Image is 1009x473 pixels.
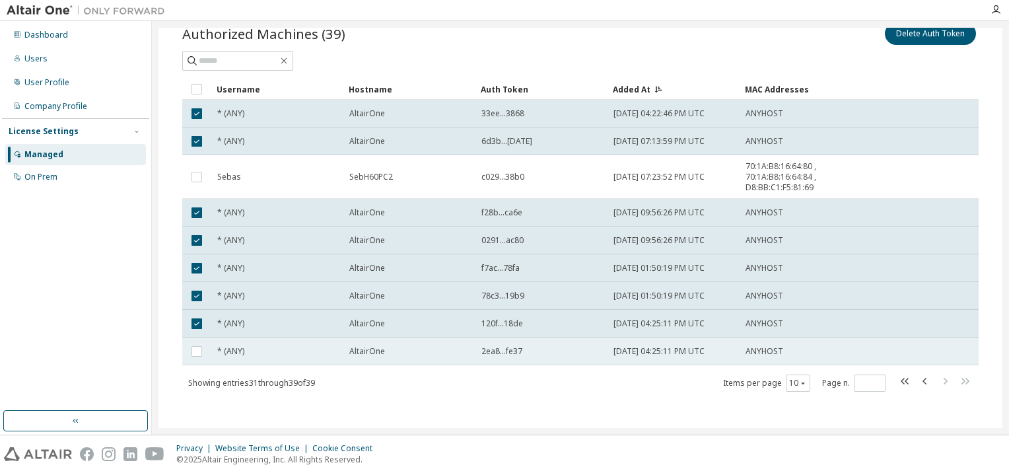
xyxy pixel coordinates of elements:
[312,443,380,454] div: Cookie Consent
[349,136,385,147] span: AltairOne
[481,79,602,100] div: Auth Token
[349,79,470,100] div: Hostname
[349,172,393,182] span: SebH60PC2
[481,318,523,329] span: 120f...18de
[217,346,244,357] span: * (ANY)
[24,101,87,112] div: Company Profile
[746,235,783,246] span: ANYHOST
[613,136,705,147] span: [DATE] 07:13:59 PM UTC
[24,30,68,40] div: Dashboard
[746,263,783,273] span: ANYHOST
[481,346,522,357] span: 2ea8...fe37
[24,54,48,64] div: Users
[217,108,244,119] span: * (ANY)
[349,235,385,246] span: AltairOne
[746,291,783,301] span: ANYHOST
[24,77,69,88] div: User Profile
[102,447,116,461] img: instagram.svg
[24,172,57,182] div: On Prem
[481,108,524,119] span: 33ee...3868
[349,108,385,119] span: AltairOne
[349,291,385,301] span: AltairOne
[349,263,385,273] span: AltairOne
[7,4,172,17] img: Altair One
[217,263,244,273] span: * (ANY)
[215,443,312,454] div: Website Terms of Use
[885,22,976,45] button: Delete Auth Token
[9,126,79,137] div: License Settings
[182,24,345,43] span: Authorized Machines (39)
[4,447,72,461] img: altair_logo.svg
[822,375,886,392] span: Page n.
[188,377,315,388] span: Showing entries 31 through 39 of 39
[746,108,783,119] span: ANYHOST
[349,346,385,357] span: AltairOne
[613,291,705,301] span: [DATE] 01:50:19 PM UTC
[746,346,783,357] span: ANYHOST
[745,79,833,100] div: MAC Addresses
[746,318,783,329] span: ANYHOST
[481,172,524,182] span: c029...38b0
[746,207,783,218] span: ANYHOST
[613,263,705,273] span: [DATE] 01:50:19 PM UTC
[481,136,532,147] span: 6d3b...[DATE]
[613,108,705,119] span: [DATE] 04:22:46 PM UTC
[80,447,94,461] img: facebook.svg
[613,346,705,357] span: [DATE] 04:25:11 PM UTC
[217,318,244,329] span: * (ANY)
[481,291,524,301] span: 78c3...19b9
[217,207,244,218] span: * (ANY)
[789,378,807,388] button: 10
[746,161,833,193] span: 70:1A:B8:16:64:80 , 70:1A:B8:16:64:84 , D8:BB:C1:F5:81:69
[349,318,385,329] span: AltairOne
[217,79,338,100] div: Username
[217,291,244,301] span: * (ANY)
[481,235,524,246] span: 0291...ac80
[746,136,783,147] span: ANYHOST
[723,375,810,392] span: Items per page
[613,318,705,329] span: [DATE] 04:25:11 PM UTC
[613,79,734,100] div: Added At
[349,207,385,218] span: AltairOne
[217,235,244,246] span: * (ANY)
[176,443,215,454] div: Privacy
[145,447,164,461] img: youtube.svg
[613,235,705,246] span: [DATE] 09:56:26 PM UTC
[481,207,522,218] span: f28b...ca6e
[481,263,520,273] span: f7ac...78fa
[217,172,241,182] span: Sebas
[24,149,63,160] div: Managed
[123,447,137,461] img: linkedin.svg
[176,454,380,465] p: © 2025 Altair Engineering, Inc. All Rights Reserved.
[217,136,244,147] span: * (ANY)
[613,207,705,218] span: [DATE] 09:56:26 PM UTC
[613,172,705,182] span: [DATE] 07:23:52 PM UTC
